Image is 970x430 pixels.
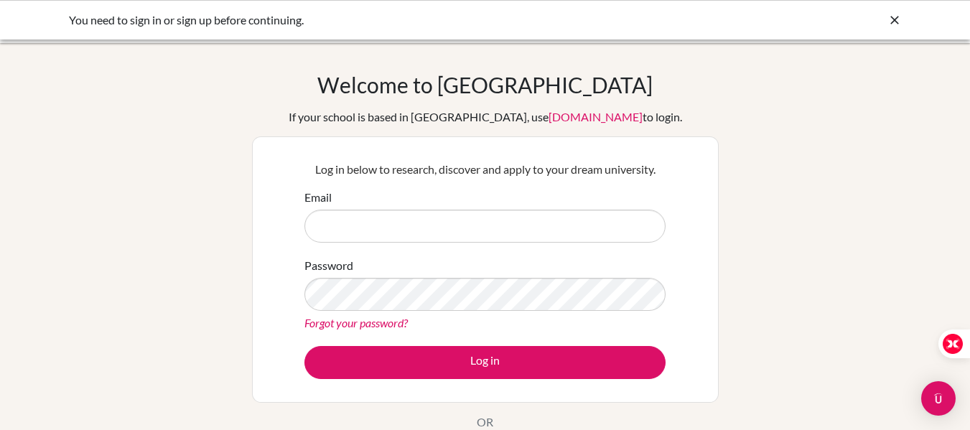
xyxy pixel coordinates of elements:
div: Open Intercom Messenger [921,381,956,416]
label: Password [304,257,353,274]
a: [DOMAIN_NAME] [549,110,643,123]
label: Email [304,189,332,206]
p: Log in below to research, discover and apply to your dream university. [304,161,666,178]
div: If your school is based in [GEOGRAPHIC_DATA], use to login. [289,108,682,126]
h1: Welcome to [GEOGRAPHIC_DATA] [317,72,653,98]
button: Log in [304,346,666,379]
div: You need to sign in or sign up before continuing. [69,11,686,29]
a: Forgot your password? [304,316,408,329]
